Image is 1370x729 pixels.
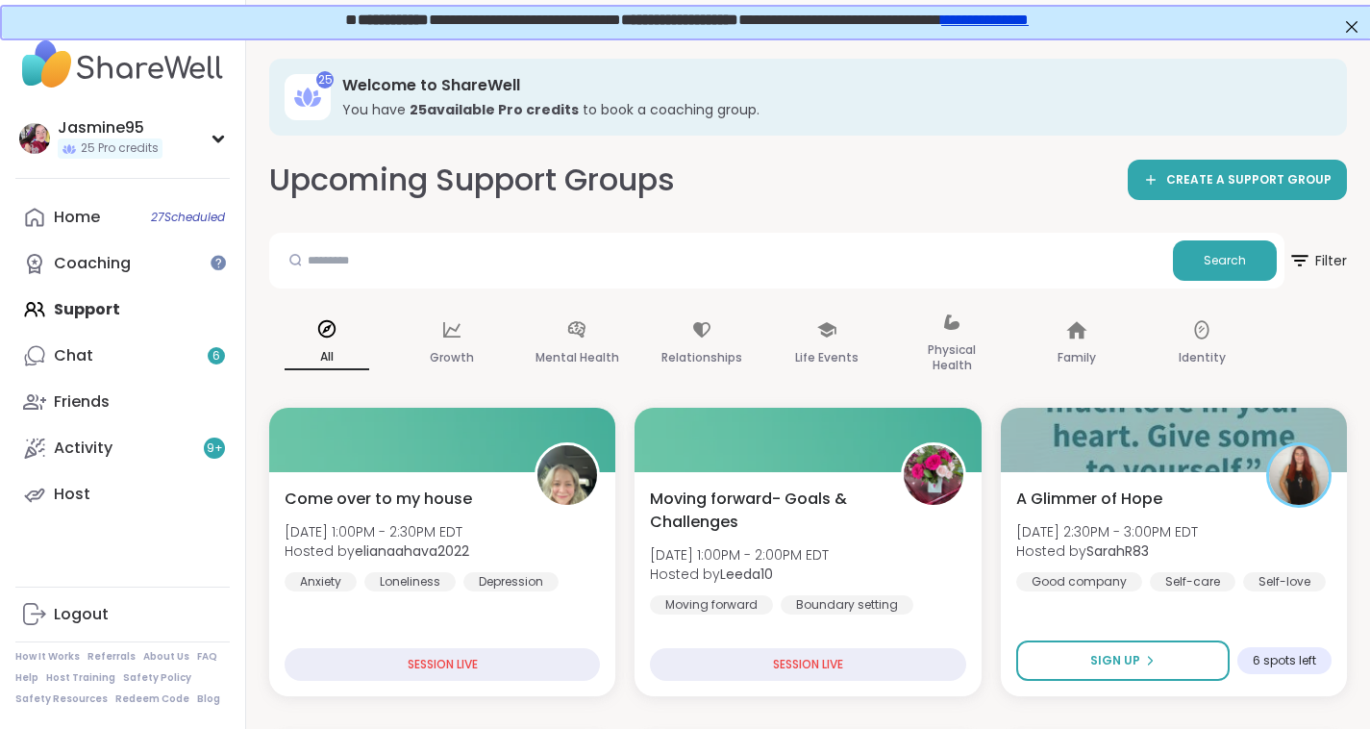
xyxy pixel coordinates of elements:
[1173,240,1277,281] button: Search
[15,240,230,287] a: Coaching
[781,595,913,615] div: Boundary setting
[207,440,223,457] span: 9 +
[661,346,742,369] p: Relationships
[536,346,619,369] p: Mental Health
[795,346,859,369] p: Life Events
[285,648,600,681] div: SESSION LIVE
[909,339,994,377] p: Physical Health
[54,391,110,413] div: Friends
[650,648,965,681] div: SESSION LIVE
[15,692,108,706] a: Safety Resources
[1086,541,1149,561] b: SarahR83
[316,71,334,88] div: 25
[15,471,230,517] a: Host
[143,650,189,664] a: About Us
[151,210,225,225] span: 27 Scheduled
[1016,522,1198,541] span: [DATE] 2:30PM - 3:00PM EDT
[19,123,50,154] img: Jasmine95
[1150,572,1235,591] div: Self-care
[1016,572,1142,591] div: Good company
[430,346,474,369] p: Growth
[197,692,220,706] a: Blog
[269,159,675,202] h2: Upcoming Support Groups
[285,572,357,591] div: Anxiety
[15,379,230,425] a: Friends
[87,650,136,664] a: Referrals
[650,545,829,565] span: [DATE] 1:00PM - 2:00PM EDT
[197,650,217,664] a: FAQ
[1090,652,1140,669] span: Sign Up
[54,438,112,459] div: Activity
[410,100,579,119] b: 25 available Pro credit s
[1269,445,1329,505] img: SarahR83
[212,348,220,364] span: 6
[15,671,38,685] a: Help
[1016,641,1230,681] button: Sign Up
[46,671,115,685] a: Host Training
[54,604,109,625] div: Logout
[904,445,963,505] img: Leeda10
[15,591,230,638] a: Logout
[123,671,191,685] a: Safety Policy
[650,565,829,584] span: Hosted by
[1016,488,1162,511] span: A Glimmer of Hope
[54,253,131,274] div: Coaching
[342,75,1320,96] h3: Welcome to ShareWell
[15,194,230,240] a: Home27Scheduled
[211,255,226,270] iframe: Spotlight
[364,572,456,591] div: Loneliness
[1128,160,1347,200] a: CREATE A SUPPORT GROUP
[720,565,773,584] b: Leeda10
[285,345,369,370] p: All
[58,117,162,138] div: Jasmine95
[15,425,230,471] a: Activity9+
[1288,238,1347,284] span: Filter
[463,572,559,591] div: Depression
[1288,233,1347,289] button: Filter
[15,31,230,98] img: ShareWell Nav Logo
[285,522,469,541] span: [DATE] 1:00PM - 2:30PM EDT
[1058,346,1096,369] p: Family
[537,445,597,505] img: elianaahava2022
[1166,172,1332,189] span: CREATE A SUPPORT GROUP
[1253,653,1316,668] span: 6 spots left
[285,488,472,511] span: Come over to my house
[54,484,90,505] div: Host
[650,595,773,615] div: Moving forward
[15,650,80,664] a: How It Works
[1243,572,1326,591] div: Self-love
[650,488,879,534] span: Moving forward- Goals & Challenges
[1179,346,1226,369] p: Identity
[54,345,93,366] div: Chat
[115,692,189,706] a: Redeem Code
[81,140,159,157] span: 25 Pro credits
[342,100,1320,119] h3: You have to book a coaching group.
[1204,252,1246,269] span: Search
[1016,541,1198,561] span: Hosted by
[355,541,469,561] b: elianaahava2022
[15,333,230,379] a: Chat6
[285,541,469,561] span: Hosted by
[54,207,100,228] div: Home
